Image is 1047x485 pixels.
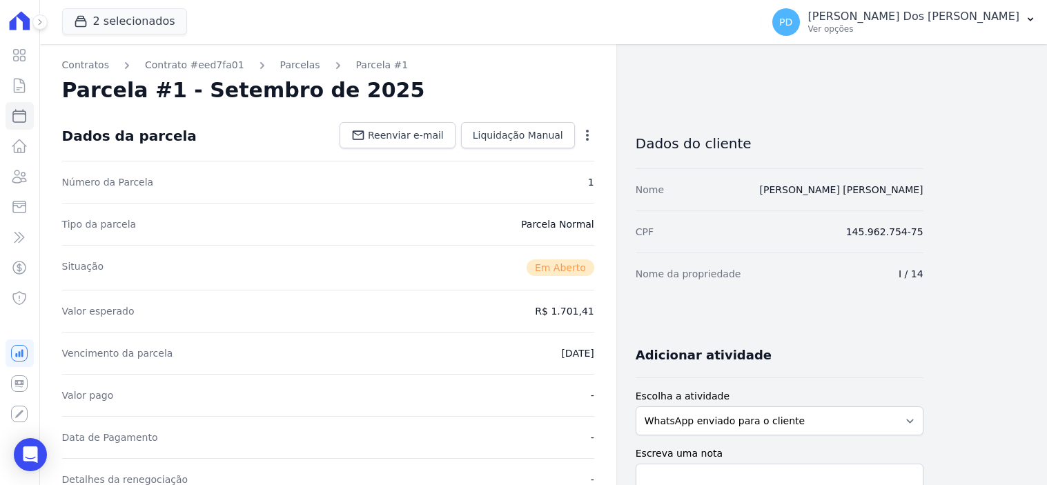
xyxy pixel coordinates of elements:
[145,58,244,72] a: Contrato #eed7fa01
[340,122,456,148] a: Reenviar e-mail
[62,304,135,318] dt: Valor esperado
[779,17,792,27] span: PD
[368,128,444,142] span: Reenviar e-mail
[62,128,197,144] div: Dados da parcela
[527,259,594,276] span: Em Aberto
[636,183,664,197] dt: Nome
[588,175,594,189] dd: 1
[535,304,594,318] dd: R$ 1.701,41
[636,225,654,239] dt: CPF
[62,430,158,444] dt: Data de Pagamento
[761,3,1047,41] button: PD [PERSON_NAME] Dos [PERSON_NAME] Ver opções
[62,388,114,402] dt: Valor pago
[808,10,1019,23] p: [PERSON_NAME] Dos [PERSON_NAME]
[521,217,594,231] dd: Parcela Normal
[636,267,741,281] dt: Nome da propriedade
[62,346,173,360] dt: Vencimento da parcela
[561,346,594,360] dd: [DATE]
[62,175,154,189] dt: Número da Parcela
[280,58,320,72] a: Parcelas
[461,122,575,148] a: Liquidação Manual
[14,438,47,471] div: Open Intercom Messenger
[846,225,923,239] dd: 145.962.754-75
[356,58,409,72] a: Parcela #1
[760,184,923,195] a: [PERSON_NAME] [PERSON_NAME]
[636,446,923,461] label: Escreva uma nota
[636,389,923,404] label: Escolha a atividade
[636,347,772,364] h3: Adicionar atividade
[62,8,187,34] button: 2 selecionados
[62,217,137,231] dt: Tipo da parcela
[591,388,594,402] dd: -
[62,78,425,103] h2: Parcela #1 - Setembro de 2025
[899,267,923,281] dd: I / 14
[62,259,104,276] dt: Situação
[62,58,109,72] a: Contratos
[62,58,594,72] nav: Breadcrumb
[473,128,563,142] span: Liquidação Manual
[808,23,1019,34] p: Ver opções
[591,430,594,444] dd: -
[636,135,923,152] h3: Dados do cliente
